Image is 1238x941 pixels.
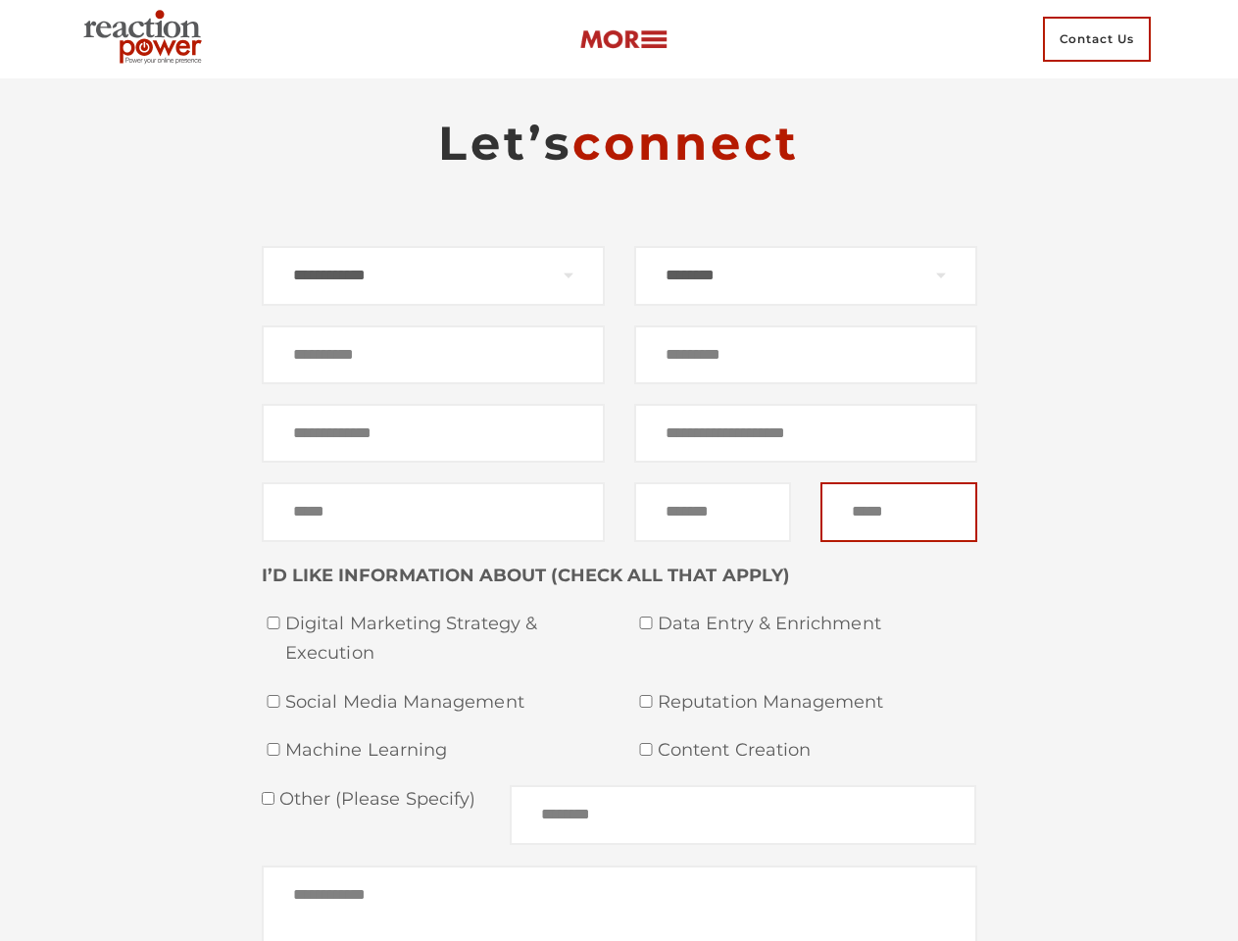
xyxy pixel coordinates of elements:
span: Machine Learning [285,736,605,766]
span: Reputation Management [658,688,977,718]
img: more-btn.png [579,28,668,51]
span: Content Creation [658,736,977,766]
span: Other (please specify) [274,788,476,810]
h2: Let’s [262,114,977,173]
img: Executive Branding | Personal Branding Agency [75,4,218,74]
span: Social Media Management [285,688,605,718]
span: Data Entry & Enrichment [658,610,977,639]
span: Digital Marketing Strategy & Execution [285,610,605,668]
strong: I’D LIKE INFORMATION ABOUT (CHECK ALL THAT APPLY) [262,565,790,586]
span: Contact Us [1043,17,1151,62]
span: connect [572,115,800,172]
